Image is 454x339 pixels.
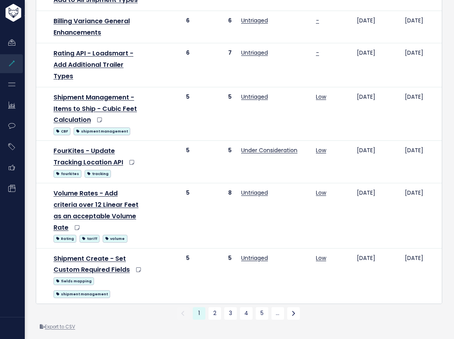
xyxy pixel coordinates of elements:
[54,127,70,135] span: CBF
[241,146,297,154] a: Under Consideration
[54,235,76,243] span: Rating
[400,87,454,141] td: [DATE]
[103,233,127,243] a: volume
[194,11,236,43] td: 6
[54,170,81,178] span: fourkites
[241,49,268,57] a: Untriaged
[54,168,81,178] a: fourkites
[194,43,236,87] td: 7
[54,290,110,298] span: shipment management
[147,43,194,87] td: 6
[40,324,75,330] a: Export to CSV
[193,307,205,320] span: 1
[54,17,130,37] a: Billing Variance General Enhancements
[316,17,319,24] a: -
[400,141,454,183] td: [DATE]
[147,248,194,303] td: 5
[54,189,138,232] a: Volume Rates - Add criteria over 12 Linear Feet as an acceptable Volume Rate
[400,43,454,87] td: [DATE]
[147,183,194,248] td: 5
[79,233,100,243] a: tariff
[316,49,319,57] a: -
[316,254,326,262] a: Low
[85,168,111,178] a: tracking
[352,87,400,141] td: [DATE]
[54,277,94,285] span: fields mapping
[316,146,326,154] a: Low
[54,254,130,275] a: Shipment Create - Set Custom Required Fields
[352,183,400,248] td: [DATE]
[316,93,326,101] a: Low
[147,87,194,141] td: 5
[352,248,400,303] td: [DATE]
[79,235,100,243] span: tariff
[224,307,237,320] a: 3
[209,307,221,320] a: 2
[4,4,65,22] img: logo-white.9d6f32f41409.svg
[241,254,268,262] a: Untriaged
[271,307,284,320] a: …
[74,126,130,136] a: shipment management
[256,307,268,320] a: 5
[54,289,110,298] a: shipment management
[194,183,236,248] td: 8
[54,276,94,286] a: fields mapping
[240,307,253,320] a: 4
[194,87,236,141] td: 5
[54,49,133,81] a: Rating API - Loadsmart - Add Additional Trailer Types
[103,235,127,243] span: volume
[241,17,268,24] a: Untriaged
[54,93,137,125] a: Shipment Management - Items to Ship - Cubic Feet Calculation
[400,183,454,248] td: [DATE]
[74,127,130,135] span: shipment management
[352,141,400,183] td: [DATE]
[147,11,194,43] td: 6
[54,233,76,243] a: Rating
[54,146,123,167] a: FourKites - Update Tracking Location API
[194,248,236,303] td: 5
[241,93,268,101] a: Untriaged
[85,170,111,178] span: tracking
[352,43,400,87] td: [DATE]
[147,141,194,183] td: 5
[316,189,326,197] a: Low
[400,11,454,43] td: [DATE]
[352,11,400,43] td: [DATE]
[194,141,236,183] td: 5
[400,248,454,303] td: [DATE]
[54,126,70,136] a: CBF
[241,189,268,197] a: Untriaged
